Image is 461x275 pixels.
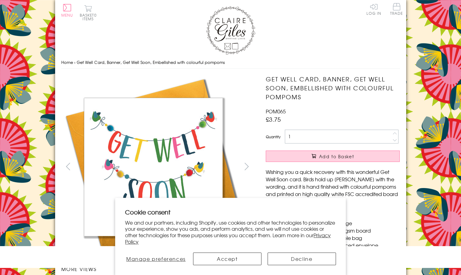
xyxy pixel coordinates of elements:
span: 0 items [83,12,97,22]
img: Get Well Card, Banner, Get Well Soon, Embellished with colourful pompoms [253,75,438,259]
button: prev [61,159,75,173]
button: Basket0 items [80,5,97,21]
a: Privacy Policy [125,231,331,245]
img: Claire Giles Greetings Cards [206,6,255,55]
span: Trade [390,3,403,15]
span: Add to Basket [319,153,354,159]
a: Home [61,59,73,65]
button: next [240,159,253,173]
span: Get Well Card, Banner, Get Well Soon, Embellished with colourful pompoms [77,59,225,65]
a: Trade [390,3,403,16]
span: Menu [61,12,73,18]
button: Manage preferences [125,253,187,265]
span: Manage preferences [126,255,186,262]
span: £3.75 [266,115,281,124]
p: Wishing you a quick recovery with this wonderful Get Well Soon card. Birds hold up [PERSON_NAME] ... [266,168,400,205]
h1: Get Well Card, Banner, Get Well Soon, Embellished with colourful pompoms [266,75,400,101]
span: › [74,59,75,65]
h3: More views [61,265,254,273]
button: Menu [61,4,73,17]
button: Accept [193,253,261,265]
p: We and our partners, including Shopify, use cookies and other technologies to personalize your ex... [125,219,336,245]
img: Get Well Card, Banner, Get Well Soon, Embellished with colourful pompoms [61,75,246,259]
label: Quantity [266,134,281,139]
button: Decline [268,253,336,265]
h2: Cookie consent [125,208,336,216]
nav: breadcrumbs [61,56,400,69]
button: Add to Basket [266,151,400,162]
span: POM065 [266,108,286,115]
a: Log In [366,3,381,15]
